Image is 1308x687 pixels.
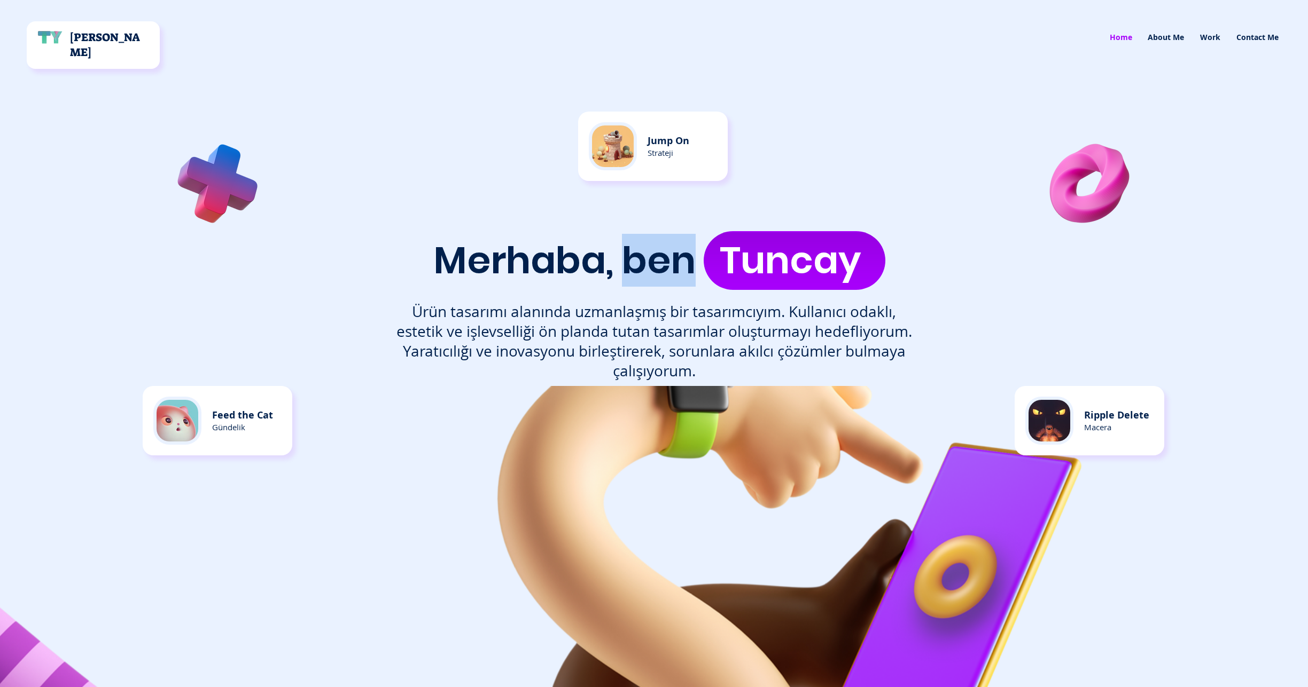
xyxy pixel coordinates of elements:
[1142,21,1189,53] p: About Me
[1195,21,1226,53] p: Work
[396,302,912,381] span: Ürün tasarımı alanında uzmanlaşmış bir tasarımcıyım. Kullanıcı odaklı, estetik ve işlevselliği ön...
[1104,21,1138,53] p: Home
[959,21,1287,53] nav: Site
[592,125,634,167] img: Jump On
[434,234,861,287] span: Merhaba, ben
[1140,21,1192,53] a: About Me
[720,234,861,287] span: Tuncay
[36,29,52,45] img: Soyut T
[212,422,245,432] span: Gündelik
[1029,400,1070,441] img: Ripple Delete
[1228,21,1287,53] a: Contact Me
[1102,21,1140,53] a: Home
[70,30,140,60] a: [PERSON_NAME]
[157,400,198,441] img: Feed the Cat
[1231,21,1284,53] p: Contact Me
[1084,408,1149,422] a: Ripple Delete
[48,29,64,45] img: Soyut Y
[648,147,673,158] span: Strateji
[1084,422,1111,432] span: Macera
[212,408,273,422] a: Feed the Cat
[1192,21,1228,53] div: Work
[648,134,689,147] a: Jump On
